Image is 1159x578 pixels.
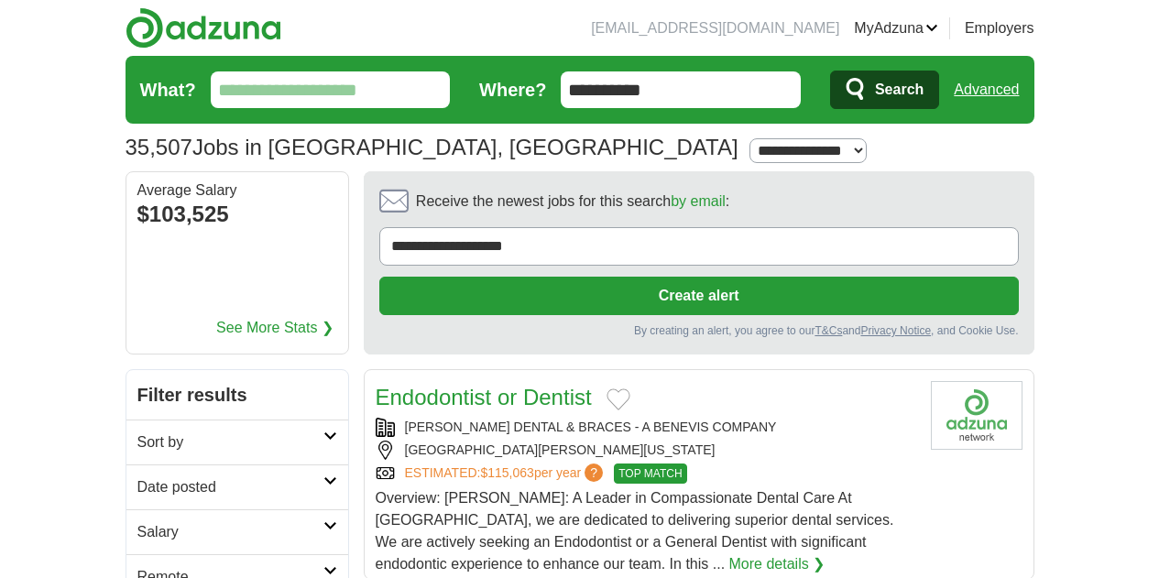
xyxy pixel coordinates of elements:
[126,464,348,509] a: Date posted
[126,509,348,554] a: Salary
[137,198,337,231] div: $103,525
[931,381,1022,450] img: Company logo
[965,17,1034,39] a: Employers
[126,420,348,464] a: Sort by
[875,71,924,108] span: Search
[585,463,603,482] span: ?
[614,463,686,484] span: TOP MATCH
[591,17,839,39] li: [EMAIL_ADDRESS][DOMAIN_NAME]
[815,324,842,337] a: T&Cs
[140,76,196,104] label: What?
[607,388,630,410] button: Add to favorite jobs
[480,465,533,480] span: $115,063
[137,521,323,543] h2: Salary
[671,193,726,209] a: by email
[137,476,323,498] h2: Date posted
[126,131,192,164] span: 35,507
[379,322,1019,339] div: By creating an alert, you agree to our and , and Cookie Use.
[729,553,826,575] a: More details ❯
[379,277,1019,315] button: Create alert
[376,418,916,437] div: [PERSON_NAME] DENTAL & BRACES - A BENEVIS COMPANY
[126,135,738,159] h1: Jobs in [GEOGRAPHIC_DATA], [GEOGRAPHIC_DATA]
[137,183,337,198] div: Average Salary
[137,431,323,453] h2: Sort by
[405,463,607,484] a: ESTIMATED:$115,063per year?
[376,490,894,572] span: Overview: [PERSON_NAME]: A Leader in Compassionate Dental Care At [GEOGRAPHIC_DATA], we are dedic...
[830,71,939,109] button: Search
[376,441,916,460] div: [GEOGRAPHIC_DATA][PERSON_NAME][US_STATE]
[376,385,592,409] a: Endodontist or Dentist
[854,17,938,39] a: MyAdzuna
[216,317,333,339] a: See More Stats ❯
[126,370,348,420] h2: Filter results
[954,71,1019,108] a: Advanced
[479,76,546,104] label: Where?
[860,324,931,337] a: Privacy Notice
[416,191,729,213] span: Receive the newest jobs for this search :
[126,7,281,49] img: Adzuna logo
